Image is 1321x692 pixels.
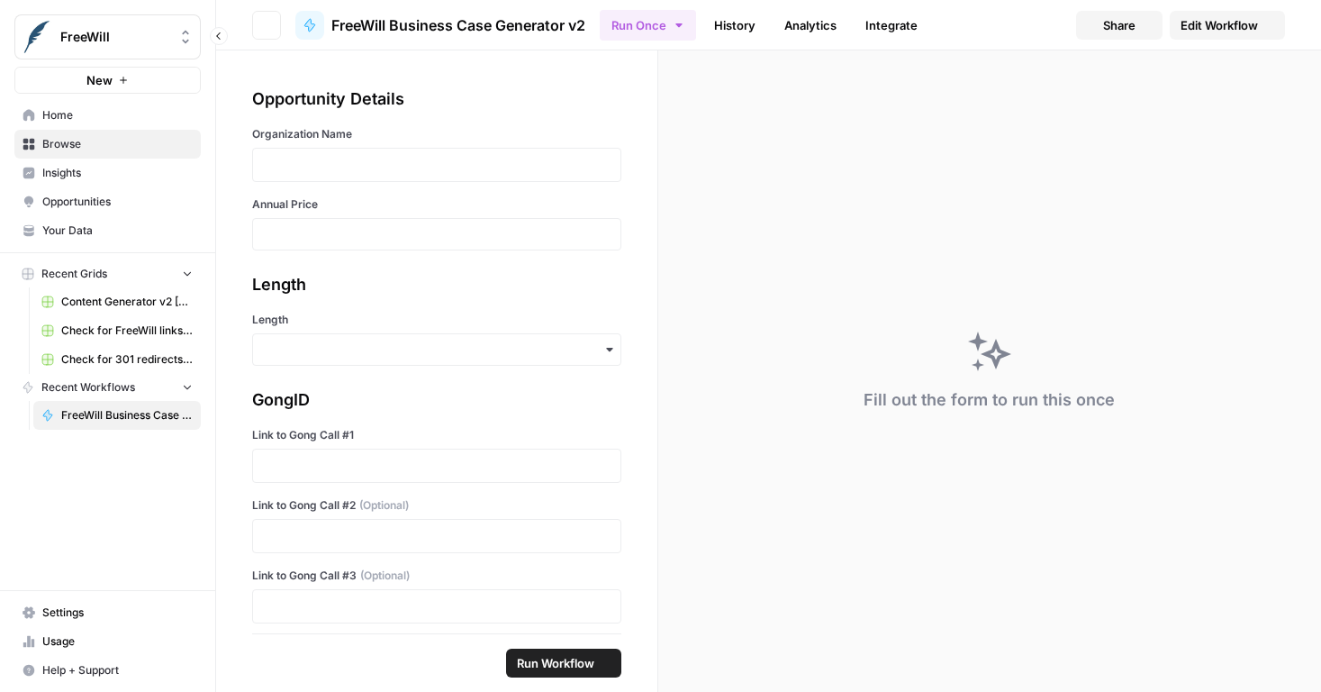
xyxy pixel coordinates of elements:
[61,323,193,339] span: Check for FreeWill links on partner's external website
[42,223,193,239] span: Your Data
[14,374,201,401] button: Recent Workflows
[252,126,621,142] label: Organization Name
[14,159,201,187] a: Insights
[61,407,193,423] span: FreeWill Business Case Generator v2
[295,11,585,40] a: FreeWill Business Case Generator v2
[252,568,621,584] label: Link to Gong Call #3
[42,165,193,181] span: Insights
[60,28,169,46] span: FreeWill
[252,427,621,443] label: Link to Gong Call #1
[42,194,193,210] span: Opportunities
[1076,11,1163,40] button: Share
[14,187,201,216] a: Opportunities
[600,10,696,41] button: Run Once
[42,633,193,650] span: Usage
[252,312,621,328] label: Length
[359,497,409,514] span: (Optional)
[1170,11,1285,40] a: Edit Workflow
[506,649,621,678] button: Run Workflow
[42,662,193,678] span: Help + Support
[33,345,201,374] a: Check for 301 redirects on page Grid
[855,11,928,40] a: Integrate
[33,287,201,316] a: Content Generator v2 [DRAFT] Test All Product Combos
[14,216,201,245] a: Your Data
[41,379,135,396] span: Recent Workflows
[252,497,621,514] label: Link to Gong Call #2
[61,294,193,310] span: Content Generator v2 [DRAFT] Test All Product Combos
[252,86,621,112] div: Opportunity Details
[33,401,201,430] a: FreeWill Business Case Generator v2
[14,260,201,287] button: Recent Grids
[360,568,410,584] span: (Optional)
[14,101,201,130] a: Home
[517,654,594,672] span: Run Workflow
[14,627,201,656] a: Usage
[1181,16,1258,34] span: Edit Workflow
[774,11,847,40] a: Analytics
[21,21,53,53] img: FreeWill Logo
[14,656,201,685] button: Help + Support
[42,107,193,123] span: Home
[252,196,621,213] label: Annual Price
[1103,16,1136,34] span: Share
[41,266,107,282] span: Recent Grids
[42,136,193,152] span: Browse
[42,605,193,621] span: Settings
[61,351,193,368] span: Check for 301 redirects on page Grid
[703,11,766,40] a: History
[86,71,113,89] span: New
[33,316,201,345] a: Check for FreeWill links on partner's external website
[14,598,201,627] a: Settings
[252,387,621,413] div: GongID
[331,14,585,36] span: FreeWill Business Case Generator v2
[14,130,201,159] a: Browse
[14,14,201,59] button: Workspace: FreeWill
[14,67,201,94] button: New
[252,272,621,297] div: Length
[864,387,1115,413] div: Fill out the form to run this once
